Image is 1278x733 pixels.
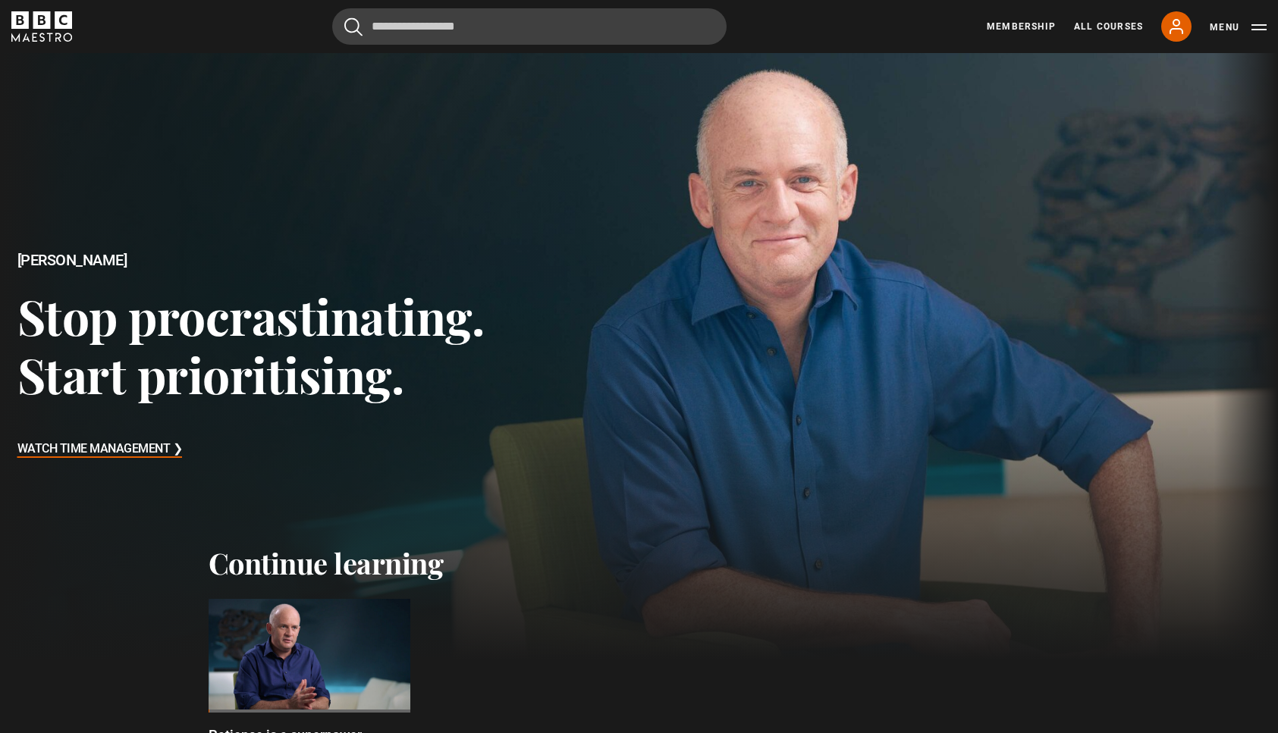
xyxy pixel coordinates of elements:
[209,546,1070,581] h2: Continue learning
[332,8,727,45] input: Search
[17,287,512,404] h3: Stop procrastinating. Start prioritising.
[1210,20,1267,35] button: Toggle navigation
[17,438,183,461] h3: Watch Time Management ❯
[11,11,72,42] svg: BBC Maestro
[987,20,1056,33] a: Membership
[17,252,512,269] h2: [PERSON_NAME]
[1074,20,1143,33] a: All Courses
[344,17,363,36] button: Submit the search query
